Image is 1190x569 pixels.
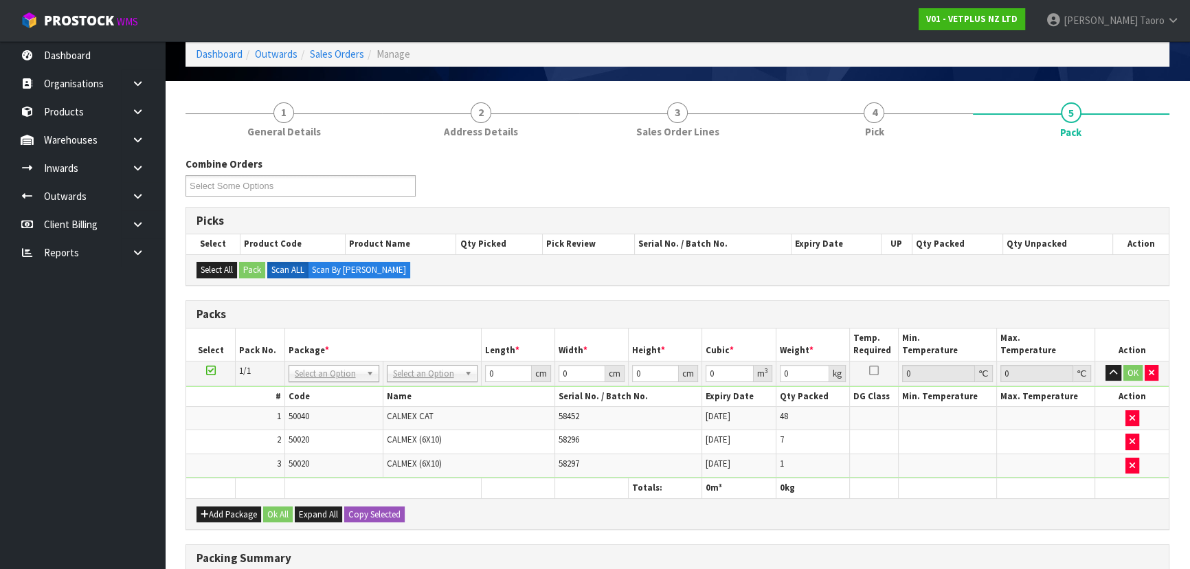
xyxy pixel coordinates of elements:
[387,434,442,445] span: CALMEX (6X10)
[636,124,719,139] span: Sales Order Lines
[383,387,554,407] th: Name
[1095,328,1169,361] th: Action
[629,478,702,498] th: Totals:
[706,410,730,422] span: [DATE]
[393,366,459,382] span: Select an Option
[255,47,297,60] a: Outwards
[344,506,405,523] button: Copy Selected
[776,328,849,361] th: Weight
[277,410,281,422] span: 1
[1064,14,1138,27] span: [PERSON_NAME]
[236,328,285,361] th: Pack No.
[997,328,1095,361] th: Max. Temperature
[239,365,251,377] span: 1/1
[1061,102,1081,123] span: 5
[346,234,456,254] th: Product Name
[881,234,912,254] th: UP
[387,410,434,422] span: CALMEX CAT
[284,387,383,407] th: Code
[679,365,698,382] div: cm
[295,506,342,523] button: Expand All
[899,328,997,361] th: Min. Temperature
[706,458,730,469] span: [DATE]
[912,234,1002,254] th: Qty Packed
[197,214,1158,227] h3: Picks
[667,102,688,123] span: 3
[559,434,579,445] span: 58296
[1112,234,1169,254] th: Action
[543,234,635,254] th: Pick Review
[277,458,281,469] span: 3
[706,482,710,493] span: 0
[849,387,899,407] th: DG Class
[456,234,543,254] th: Qty Picked
[263,506,293,523] button: Ok All
[559,410,579,422] span: 58452
[295,366,361,382] span: Select an Option
[247,124,321,139] span: General Details
[780,458,784,469] span: 1
[197,552,1158,565] h3: Packing Summary
[240,234,345,254] th: Product Code
[635,234,792,254] th: Serial No. / Batch No.
[481,328,554,361] th: Length
[997,387,1095,407] th: Max. Temperature
[289,434,309,445] span: 50020
[919,8,1025,30] a: V01 - VETPLUS NZ LTD
[197,262,237,278] button: Select All
[791,234,881,254] th: Expiry Date
[554,328,628,361] th: Width
[1140,14,1165,27] span: Taoro
[197,506,261,523] button: Add Package
[765,366,768,375] sup: 3
[1003,234,1113,254] th: Qty Unpacked
[267,262,308,278] label: Scan ALL
[186,234,240,254] th: Select
[186,387,284,407] th: #
[44,12,114,30] span: ProStock
[117,15,138,28] small: WMS
[197,308,1158,321] h3: Packs
[1095,387,1169,407] th: Action
[471,102,491,123] span: 2
[702,478,776,498] th: m³
[273,102,294,123] span: 1
[532,365,551,382] div: cm
[289,410,309,422] span: 50040
[377,47,410,60] span: Manage
[310,47,364,60] a: Sales Orders
[559,458,579,469] span: 58297
[829,365,846,382] div: kg
[702,328,776,361] th: Cubic
[629,328,702,361] th: Height
[444,124,518,139] span: Address Details
[196,47,243,60] a: Dashboard
[754,365,772,382] div: m
[780,434,784,445] span: 7
[702,387,776,407] th: Expiry Date
[780,482,785,493] span: 0
[1060,125,1081,140] span: Pack
[776,387,849,407] th: Qty Packed
[1123,365,1143,381] button: OK
[277,434,281,445] span: 2
[864,102,884,123] span: 4
[776,478,849,498] th: kg
[849,328,899,361] th: Temp. Required
[299,509,338,520] span: Expand All
[239,262,265,278] button: Pack
[926,13,1018,25] strong: V01 - VETPLUS NZ LTD
[706,434,730,445] span: [DATE]
[780,410,788,422] span: 48
[284,328,481,361] th: Package
[554,387,702,407] th: Serial No. / Batch No.
[186,157,262,171] label: Combine Orders
[1073,365,1091,382] div: ℃
[308,262,410,278] label: Scan By [PERSON_NAME]
[21,12,38,29] img: cube-alt.png
[387,458,442,469] span: CALMEX (6X10)
[975,365,993,382] div: ℃
[899,387,997,407] th: Min. Temperature
[289,458,309,469] span: 50020
[186,328,236,361] th: Select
